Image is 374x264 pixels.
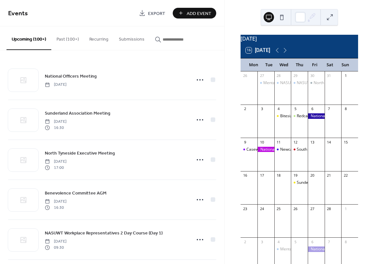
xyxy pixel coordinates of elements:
div: 27 [259,73,264,78]
div: Newcastle Association AGM & Local Meeting [280,147,361,152]
div: 29 [293,73,298,78]
div: Mental Health First Aid Youth - 2 Day Course (Day 2 ) [257,80,274,86]
div: NASUWT Workplace Representatives 2 Day Course (Day 2) [291,80,308,86]
div: 1 [343,206,348,211]
a: Export [134,8,170,19]
div: 8 [343,107,348,111]
div: 9 [243,140,247,145]
div: 18 [276,173,281,178]
div: 7 [327,239,331,244]
div: Sunderland Association Meeting [291,180,308,185]
div: 2 [243,107,247,111]
div: Redcar & Cleveland - AGM [291,113,308,119]
div: 3 [259,107,264,111]
div: South Tyneside AGM [297,147,334,152]
div: 21 [327,173,331,178]
div: 2 [243,239,247,244]
div: Bitesize session - managing sickness absence [280,113,363,119]
div: 28 [327,206,331,211]
div: 6 [310,239,315,244]
span: National Officers Meeting [45,73,97,80]
div: Mon [246,58,261,71]
div: Tue [261,58,276,71]
div: Sat [322,58,338,71]
div: 27 [310,206,315,211]
span: Events [8,7,28,20]
div: National Executive Meeting [308,113,325,119]
div: Wed [276,58,292,71]
div: 14 [327,140,331,145]
span: [DATE] [45,239,67,245]
div: 16 [243,173,247,178]
span: 09:30 [45,245,67,250]
div: 28 [276,73,281,78]
div: 6 [310,107,315,111]
div: [DATE] [241,35,358,43]
div: 23 [243,206,247,211]
span: 17:00 [45,165,67,170]
div: North Tyneside AGM and Quiz Night [308,80,325,86]
div: Fri [307,58,322,71]
div: Newcastle Association AGM & Local Meeting [274,147,291,152]
div: Sunderland Association Meeting [297,180,355,185]
a: North Tyneside Executive Meeting [45,149,115,157]
a: Sunderland Association Meeting [45,109,110,117]
div: 13 [310,140,315,145]
span: Export [148,10,165,17]
div: 3 [259,239,264,244]
div: Caseworkers Briefing [241,147,257,152]
div: Mental Health First Aid 1/2 Day Adult Training [274,246,291,252]
div: NASUWT Workplace Representatives 2 Day Course (Day 1) [274,80,291,86]
div: 8 [343,239,348,244]
span: [DATE] [45,159,67,165]
span: Add Event [187,10,211,17]
span: 16:30 [45,125,67,131]
div: 11 [276,140,281,145]
div: National Officers Meeting [257,147,274,152]
div: Caseworkers Briefing [246,147,285,152]
button: Recurring [84,26,114,49]
span: Benevolence Committee AGM [45,190,106,197]
span: Sunderland Association Meeting [45,110,110,117]
a: National Officers Meeting [45,72,97,80]
span: 16:30 [45,205,67,210]
div: South Tyneside AGM [291,147,308,152]
div: 10 [259,140,264,145]
span: [DATE] [45,119,67,125]
div: 22 [343,173,348,178]
div: 25 [276,206,281,211]
div: 26 [293,206,298,211]
div: Mental Health First Aid 1/2 Day Adult Training [280,246,363,252]
div: Bitesize session - managing sickness absence [274,113,291,119]
button: Submissions [114,26,150,49]
div: 30 [310,73,315,78]
button: Upcoming (100+) [6,26,51,50]
span: [DATE] [45,82,67,88]
button: Add Event [173,8,216,19]
span: North Tyneside Executive Meeting [45,150,115,157]
div: Thu [292,58,307,71]
span: NASUWT Workplace Representatives 2 Day Course (Day 1) [45,230,163,237]
div: 20 [310,173,315,178]
div: 4 [276,107,281,111]
div: 15 [343,140,348,145]
div: 17 [259,173,264,178]
div: 7 [327,107,331,111]
a: NASUWT Workplace Representatives 2 Day Course (Day 1) [45,229,163,237]
div: National Executive Meeting [308,246,325,252]
span: [DATE] [45,199,67,205]
div: Redcar & Cleveland - AGM [297,113,344,119]
div: Sun [338,58,353,71]
div: 19 [293,173,298,178]
div: 12 [293,140,298,145]
button: Past (100+) [51,26,84,49]
div: 4 [276,239,281,244]
div: 26 [243,73,247,78]
div: 1 [343,73,348,78]
div: 5 [293,107,298,111]
button: 16[DATE] [243,46,272,55]
a: Benevolence Committee AGM [45,189,106,197]
div: Mental Health First Aid Youth - 2 Day Course (Day 2 ) [263,80,358,86]
div: 31 [327,73,331,78]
